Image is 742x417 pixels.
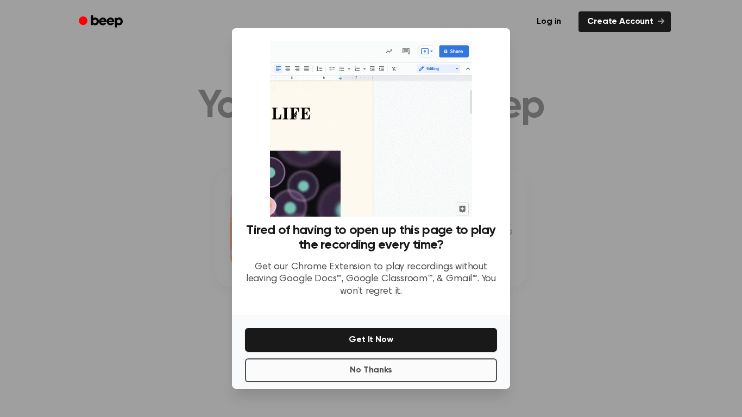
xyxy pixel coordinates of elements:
[245,261,497,298] p: Get our Chrome Extension to play recordings without leaving Google Docs™, Google Classroom™, & Gm...
[245,223,497,252] h3: Tired of having to open up this page to play the recording every time?
[245,358,497,382] button: No Thanks
[526,9,572,34] a: Log in
[270,41,471,217] img: Beep extension in action
[578,11,671,32] a: Create Account
[71,11,133,33] a: Beep
[245,328,497,352] button: Get It Now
